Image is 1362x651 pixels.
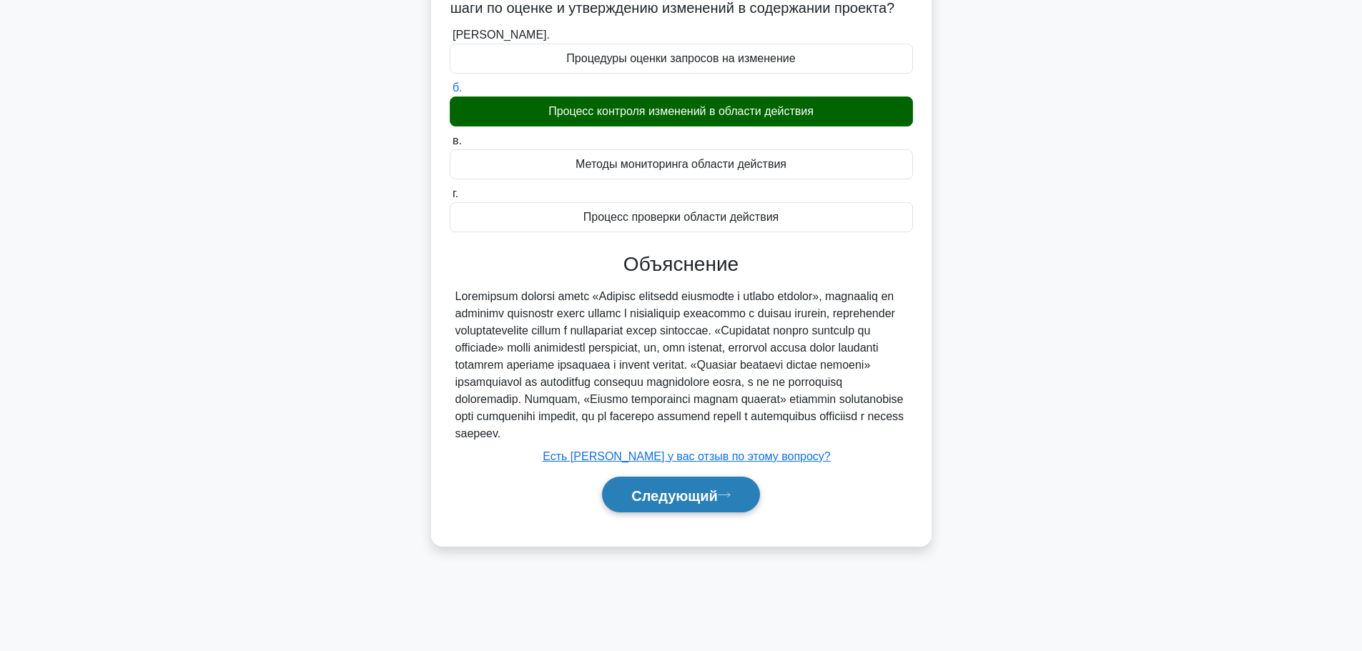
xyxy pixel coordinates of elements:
button: Следующий [602,477,760,513]
font: г. [453,187,458,199]
font: Методы мониторинга области действия [576,158,786,170]
font: Loremipsum dolorsi ametc «Adipisc elitsedd eiusmodte i utlabo etdolor», magnaaliq en adminimv qui... [455,290,904,439]
font: [PERSON_NAME]. [453,29,550,41]
font: Процесс контроля изменений в области действия [548,105,814,117]
font: б. [453,81,463,94]
font: Процесс проверки области действия [583,211,779,223]
a: Есть [PERSON_NAME] у вас отзыв по этому вопросу? [543,450,830,462]
font: Объяснение [623,253,739,275]
font: в. [453,134,462,146]
font: Процедуры оценки запросов на изменение [566,52,795,64]
font: Следующий [631,487,718,503]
